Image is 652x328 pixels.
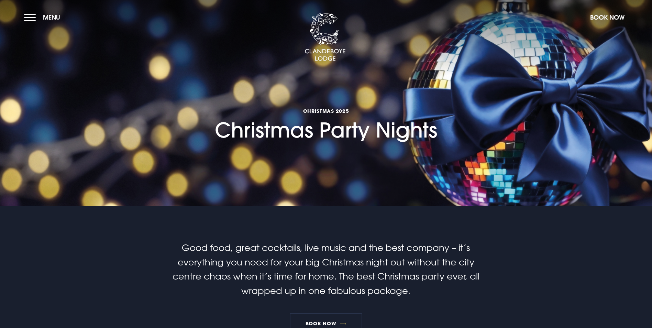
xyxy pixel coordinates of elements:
[215,67,437,143] h1: Christmas Party Nights
[305,13,346,62] img: Clandeboye Lodge
[215,108,437,114] span: Christmas 2025
[587,10,628,25] button: Book Now
[162,241,489,298] p: Good food, great cocktails, live music and the best company – it’s everything you need for your b...
[24,10,64,25] button: Menu
[43,13,60,21] span: Menu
